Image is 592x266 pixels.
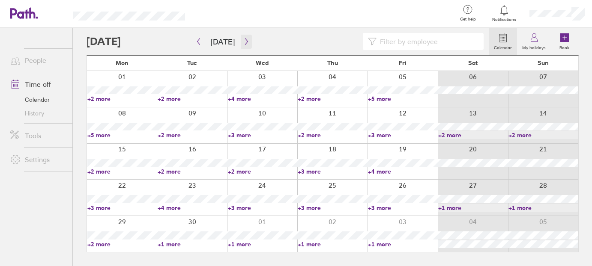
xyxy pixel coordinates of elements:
a: +3 more [368,131,437,139]
span: Notifications [490,17,518,22]
span: Fri [399,59,407,66]
button: [DATE] [204,35,242,49]
a: +3 more [228,204,297,212]
a: +3 more [298,168,367,175]
a: Notifications [490,4,518,22]
a: +2 more [438,131,508,139]
input: Filter by employee [377,33,478,50]
span: Tue [187,59,197,66]
a: +2 more [87,240,157,248]
a: +3 more [87,204,157,212]
a: +4 more [158,204,227,212]
a: +1 more [508,204,578,212]
a: Book [551,28,578,55]
a: People [3,52,72,69]
a: +2 more [87,95,157,103]
a: +1 more [158,240,227,248]
a: +2 more [508,131,578,139]
a: Tools [3,127,72,144]
a: Calendar [3,93,72,106]
a: +4 more [228,95,297,103]
label: Book [555,43,575,50]
a: +2 more [158,95,227,103]
a: Calendar [489,28,517,55]
span: Get help [454,17,482,22]
a: +1 more [368,240,437,248]
label: My holidays [517,43,551,50]
a: +3 more [228,131,297,139]
a: +2 more [87,168,157,175]
a: +5 more [87,131,157,139]
a: My holidays [517,28,551,55]
a: +2 more [158,131,227,139]
a: +1 more [228,240,297,248]
a: +5 more [368,95,437,103]
a: +4 more [368,168,437,175]
a: +2 more [298,95,367,103]
span: Sun [538,59,549,66]
a: +2 more [298,131,367,139]
a: +2 more [228,168,297,175]
a: Settings [3,151,72,168]
a: Time off [3,76,72,93]
span: Wed [256,59,269,66]
a: +1 more [298,240,367,248]
a: +3 more [368,204,437,212]
span: Mon [116,59,129,66]
label: Calendar [489,43,517,50]
span: Sat [468,59,478,66]
a: +2 more [158,168,227,175]
a: History [3,106,72,120]
span: Thu [327,59,338,66]
a: +1 more [438,204,508,212]
a: +3 more [298,204,367,212]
